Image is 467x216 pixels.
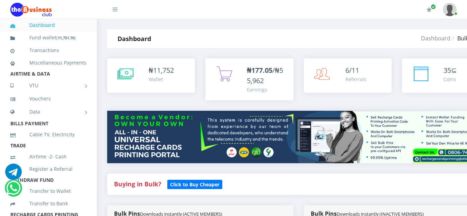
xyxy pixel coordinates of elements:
[10,17,86,33] a: Dashboard
[10,183,86,199] a: Transfer to Wallet
[167,180,222,188] a: Click to Buy Cheaper
[6,185,20,196] a: Chat for support
[304,58,392,93] a: 6/11 Referrals
[10,30,86,46] a: Fund wallet[11,751.70]
[247,86,286,93] div: Earnings
[443,76,457,83] div: Coins
[10,77,86,94] a: VTU
[149,76,174,83] div: Wallet
[421,35,450,42] a: Dashboard
[58,35,74,40] b: 11,751.70
[56,35,76,40] small: [ ]
[345,66,359,75] span: 6/11
[10,91,86,107] a: Vouchers
[247,66,272,75] b: ₦177.05
[427,7,432,12] i: Renew/Upgrade Subscription
[149,65,174,76] div: ₦
[10,161,86,177] a: Register a Referral
[170,181,220,188] b: Click to Buy Cheaper
[205,58,293,100] a: ₦177.05/₦55,962 Earnings
[10,127,86,143] a: Cable TV, Electricity
[443,3,457,16] img: User
[10,149,86,165] a: Airtime -2- Cash
[345,76,366,83] div: Referrals
[431,4,436,9] span: Renew/Upgrade Subscription
[10,196,86,212] a: Transfer to Bank
[10,55,86,71] a: Miscellaneous Payments
[247,66,283,85] span: /₦55,962
[5,169,22,180] a: Chat for support
[10,103,86,120] a: Data
[443,66,451,75] span: 35
[118,35,151,43] strong: Dashboard
[443,65,457,76] div: ⊆
[107,58,195,93] a: ₦11,752 Wallet
[114,180,161,188] strong: Buying in Bulk?
[10,3,52,17] img: Logo
[153,66,174,75] span: 11,752
[10,42,86,58] a: Transactions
